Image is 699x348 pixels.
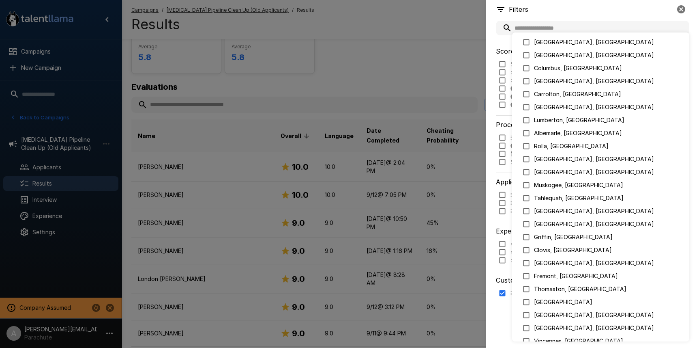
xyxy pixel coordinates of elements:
p: [GEOGRAPHIC_DATA], [GEOGRAPHIC_DATA] [534,311,683,319]
p: Vincennes, [GEOGRAPHIC_DATA] [534,337,683,345]
p: [GEOGRAPHIC_DATA], [GEOGRAPHIC_DATA] [534,155,683,163]
p: Rolla, [GEOGRAPHIC_DATA] [534,142,683,150]
p: Tahlequah, [GEOGRAPHIC_DATA] [534,194,683,202]
p: Carrolton, [GEOGRAPHIC_DATA] [534,90,683,98]
p: [GEOGRAPHIC_DATA], [GEOGRAPHIC_DATA] [534,324,683,332]
p: [GEOGRAPHIC_DATA] [534,298,683,306]
p: [GEOGRAPHIC_DATA], [GEOGRAPHIC_DATA] [534,207,683,215]
p: Lumberton, [GEOGRAPHIC_DATA] [534,116,683,124]
p: [GEOGRAPHIC_DATA], [GEOGRAPHIC_DATA] [534,259,683,267]
p: [GEOGRAPHIC_DATA], [GEOGRAPHIC_DATA] [534,77,683,85]
p: Columbus, [GEOGRAPHIC_DATA] [534,64,683,72]
p: [GEOGRAPHIC_DATA], [GEOGRAPHIC_DATA] [534,51,683,59]
p: Thomaston, [GEOGRAPHIC_DATA] [534,285,683,293]
p: Muskogee, [GEOGRAPHIC_DATA] [534,181,683,189]
p: Albemarle, [GEOGRAPHIC_DATA] [534,129,683,137]
p: [GEOGRAPHIC_DATA], [GEOGRAPHIC_DATA] [534,168,683,176]
p: [GEOGRAPHIC_DATA], [GEOGRAPHIC_DATA] [534,38,683,46]
p: [GEOGRAPHIC_DATA], [GEOGRAPHIC_DATA] [534,220,683,228]
p: Fremont, [GEOGRAPHIC_DATA] [534,272,683,280]
p: Griffin, [GEOGRAPHIC_DATA] [534,233,683,241]
p: Clovis, [GEOGRAPHIC_DATA] [534,246,683,254]
p: [GEOGRAPHIC_DATA], [GEOGRAPHIC_DATA] [534,103,683,111]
